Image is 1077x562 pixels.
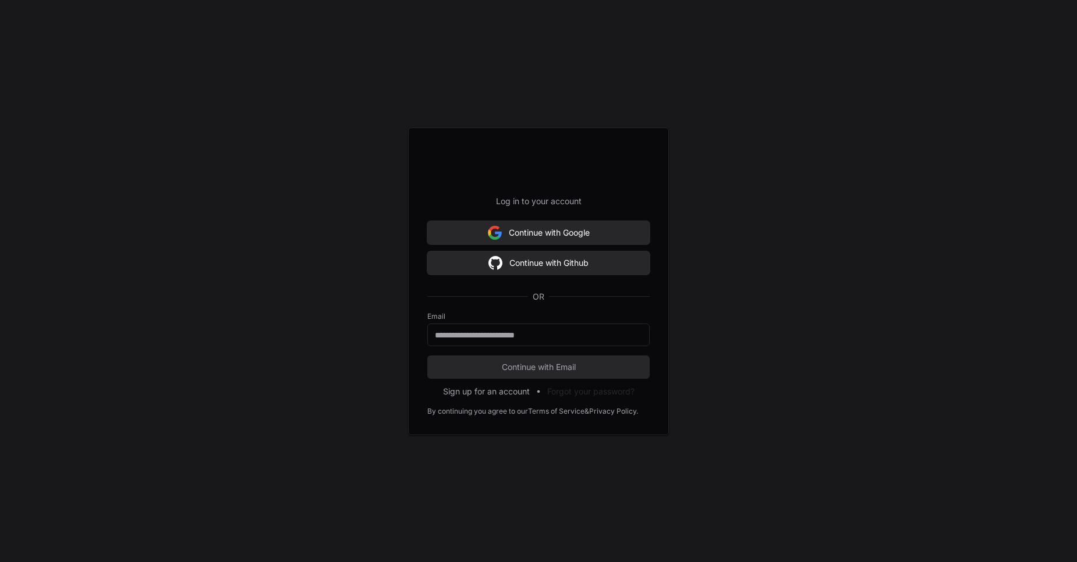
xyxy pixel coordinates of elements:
[528,291,549,303] span: OR
[589,407,638,416] a: Privacy Policy.
[427,312,650,321] label: Email
[427,251,650,275] button: Continue with Github
[547,386,635,397] button: Forgot your password?
[488,251,502,275] img: Sign in with google
[427,407,528,416] div: By continuing you agree to our
[488,221,502,244] img: Sign in with google
[427,221,650,244] button: Continue with Google
[427,355,650,379] button: Continue with Email
[584,407,589,416] div: &
[427,361,650,373] span: Continue with Email
[443,386,530,397] button: Sign up for an account
[528,407,584,416] a: Terms of Service
[427,195,650,207] p: Log in to your account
